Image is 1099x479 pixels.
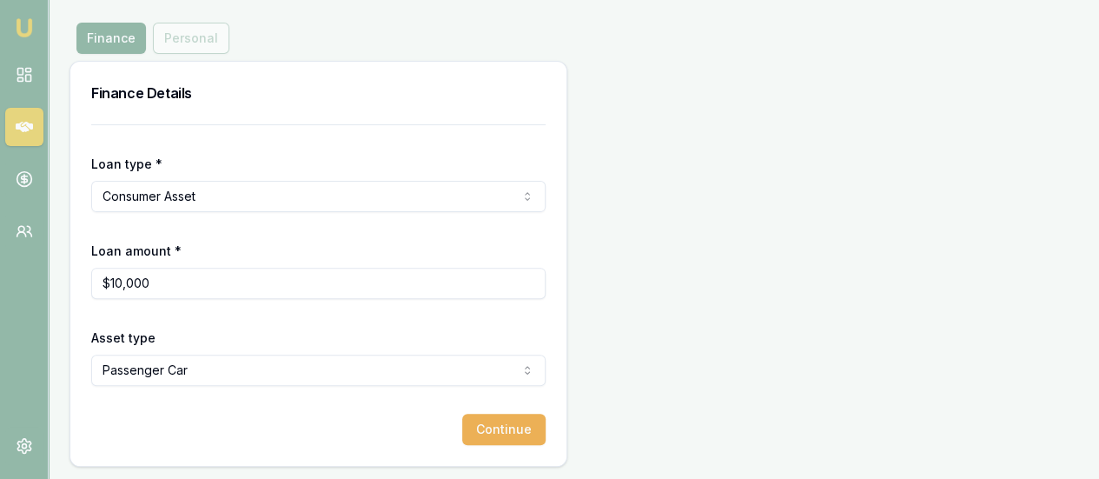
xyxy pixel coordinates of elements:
[91,243,182,258] label: Loan amount *
[462,414,546,445] button: Continue
[14,17,35,38] img: emu-icon-u.png
[76,23,146,54] button: Finance
[91,268,546,299] input: $
[91,83,546,103] h3: Finance Details
[91,156,162,171] label: Loan type *
[91,330,156,345] label: Asset type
